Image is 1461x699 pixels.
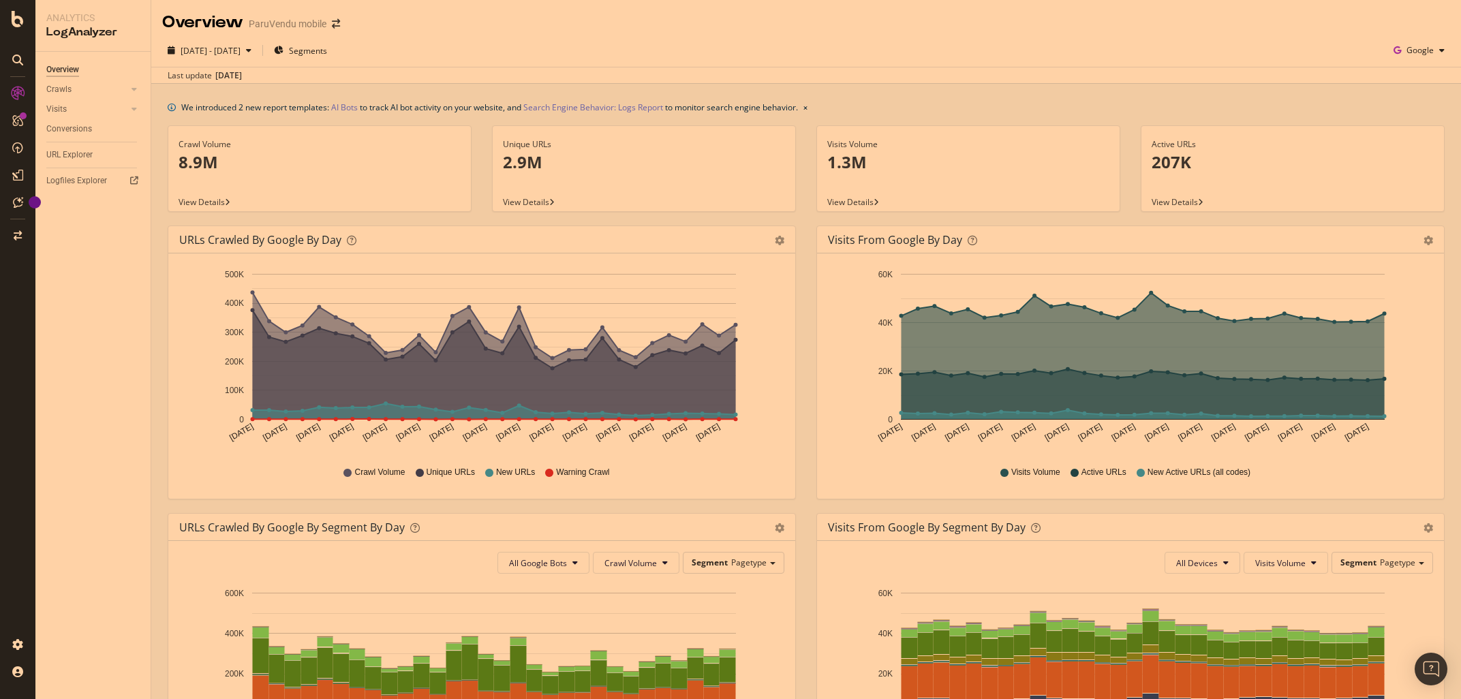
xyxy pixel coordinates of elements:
text: [DATE] [1276,422,1304,443]
span: Segments [289,45,327,57]
span: All Google Bots [509,557,567,569]
div: [DATE] [215,69,242,82]
div: Visits Volume [827,138,1109,151]
div: Last update [168,69,242,82]
text: [DATE] [1210,422,1237,443]
a: Overview [46,63,141,77]
div: LogAnalyzer [46,25,140,40]
div: Crawl Volume [179,138,461,151]
span: New Active URLs (all codes) [1148,467,1250,478]
span: Visits Volume [1255,557,1306,569]
span: Visits Volume [1011,467,1060,478]
text: [DATE] [661,422,688,443]
text: [DATE] [1176,422,1203,443]
button: All Devices [1165,552,1240,574]
button: Segments [268,40,333,61]
div: Logfiles Explorer [46,174,107,188]
div: Crawls [46,82,72,97]
text: 500K [225,270,244,279]
div: arrow-right-arrow-left [332,19,340,29]
div: Overview [46,63,79,77]
div: Overview [162,11,243,34]
text: 20K [878,367,893,376]
text: 40K [878,629,893,638]
div: gear [775,523,784,533]
div: Analytics [46,11,140,25]
a: Search Engine Behavior: Logs Report [523,100,663,114]
div: URLs Crawled by Google by day [179,233,341,247]
text: 200K [225,357,244,367]
text: 60K [878,589,893,598]
div: Visits [46,102,67,117]
button: Google [1388,40,1450,61]
text: [DATE] [228,422,255,443]
text: 100K [225,386,244,395]
div: gear [1424,523,1433,533]
svg: A chart. [179,264,784,454]
text: [DATE] [328,422,355,443]
span: Crawl Volume [604,557,657,569]
span: Unique URLs [427,467,475,478]
span: View Details [503,196,549,208]
div: info banner [168,100,1445,114]
text: [DATE] [1343,422,1370,443]
text: [DATE] [1143,422,1171,443]
text: [DATE] [943,422,970,443]
text: [DATE] [1010,422,1037,443]
button: [DATE] - [DATE] [162,40,257,61]
text: [DATE] [361,422,388,443]
text: [DATE] [1310,422,1337,443]
span: Pagetype [731,557,767,568]
a: AI Bots [331,100,358,114]
div: Visits from Google by day [828,233,962,247]
p: 8.9M [179,151,461,174]
a: Crawls [46,82,127,97]
text: 600K [225,589,244,598]
text: [DATE] [1243,422,1270,443]
div: Open Intercom Messenger [1415,653,1447,685]
span: Pagetype [1380,557,1415,568]
span: Google [1406,44,1434,56]
text: 300K [225,328,244,337]
text: [DATE] [594,422,621,443]
text: [DATE] [428,422,455,443]
p: 207K [1152,151,1434,174]
div: gear [1424,236,1433,245]
span: [DATE] - [DATE] [181,45,241,57]
span: Warning Crawl [556,467,609,478]
text: 400K [225,629,244,638]
a: URL Explorer [46,148,141,162]
text: [DATE] [261,422,288,443]
a: Logfiles Explorer [46,174,141,188]
span: View Details [827,196,874,208]
button: All Google Bots [497,552,589,574]
text: [DATE] [976,422,1004,443]
text: [DATE] [495,422,522,443]
text: [DATE] [1110,422,1137,443]
span: Segment [692,557,728,568]
text: [DATE] [876,422,904,443]
div: We introduced 2 new report templates: to track AI bot activity on your website, and to monitor se... [181,100,798,114]
text: [DATE] [1043,422,1071,443]
span: Active URLs [1081,467,1126,478]
span: All Devices [1176,557,1218,569]
div: gear [775,236,784,245]
span: View Details [179,196,225,208]
div: Unique URLs [503,138,785,151]
text: [DATE] [694,422,722,443]
a: Visits [46,102,127,117]
text: [DATE] [910,422,937,443]
p: 2.9M [503,151,785,174]
text: 20K [878,670,893,679]
text: 200K [225,670,244,679]
div: URL Explorer [46,148,93,162]
text: 400K [225,299,244,309]
text: 40K [878,318,893,328]
text: 60K [878,270,893,279]
div: URLs Crawled by Google By Segment By Day [179,521,405,534]
text: [DATE] [1077,422,1104,443]
p: 1.3M [827,151,1109,174]
div: Conversions [46,122,92,136]
text: [DATE] [461,422,489,443]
